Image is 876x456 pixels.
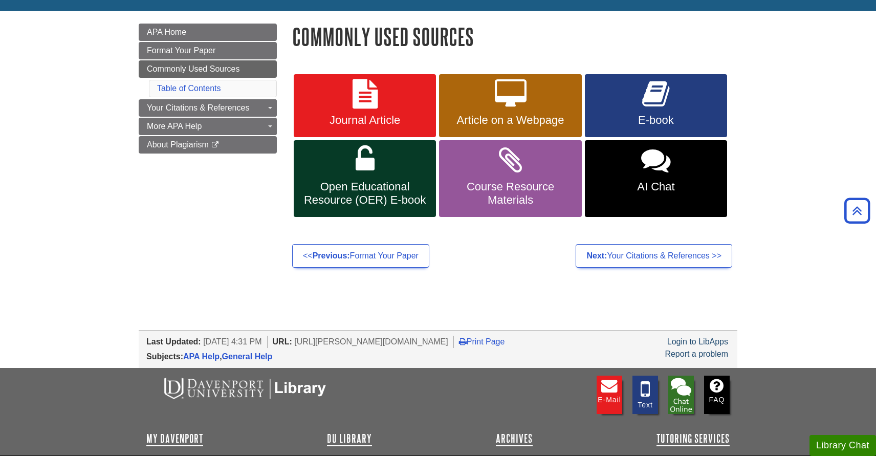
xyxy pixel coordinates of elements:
[447,180,574,207] span: Course Resource Materials
[147,140,209,149] span: About Plagiarism
[585,140,727,217] a: AI Chat
[211,142,220,148] i: This link opens in a new window
[586,251,607,260] strong: Next:
[656,432,730,445] a: Tutoring Services
[294,337,448,346] span: [URL][PERSON_NAME][DOMAIN_NAME]
[668,376,694,414] li: Chat with Library
[668,376,694,414] img: Library Chat
[632,376,658,414] a: Text
[147,122,202,131] span: More APA Help
[667,337,728,346] a: Login to LibApps
[439,140,581,217] a: Course Resource Materials
[273,337,292,346] span: URL:
[459,337,467,345] i: Print Page
[183,352,272,361] span: ,
[327,432,372,445] a: DU Library
[139,42,277,59] a: Format Your Paper
[593,180,719,193] span: AI Chat
[183,352,220,361] a: APA Help
[139,60,277,78] a: Commonly Used Sources
[576,244,732,268] a: Next:Your Citations & References >>
[447,114,574,127] span: Article on a Webpage
[139,136,277,154] a: About Plagiarism
[147,64,239,73] span: Commonly Used Sources
[841,204,873,218] a: Back to Top
[593,114,719,127] span: E-book
[146,432,203,445] a: My Davenport
[294,140,436,217] a: Open Educational Resource (OER) E-book
[704,376,730,414] a: FAQ
[294,74,436,138] a: Journal Article
[809,435,876,456] button: Library Chat
[301,180,428,207] span: Open Educational Resource (OER) E-book
[301,114,428,127] span: Journal Article
[146,352,183,361] span: Subjects:
[146,337,201,346] span: Last Updated:
[585,74,727,138] a: E-book
[292,244,429,268] a: <<Previous:Format Your Paper
[597,376,622,414] a: E-mail
[665,350,728,358] a: Report a problem
[139,118,277,135] a: More APA Help
[139,24,277,154] div: Guide Page Menu
[139,24,277,41] a: APA Home
[439,74,581,138] a: Article on a Webpage
[313,251,350,260] strong: Previous:
[157,84,221,93] a: Table of Contents
[147,28,186,36] span: APA Home
[292,24,737,50] h1: Commonly Used Sources
[146,376,341,400] img: DU Libraries
[459,337,505,346] a: Print Page
[147,46,215,55] span: Format Your Paper
[147,103,249,112] span: Your Citations & References
[203,337,261,346] span: [DATE] 4:31 PM
[496,432,533,445] a: Archives
[222,352,273,361] a: General Help
[139,99,277,117] a: Your Citations & References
